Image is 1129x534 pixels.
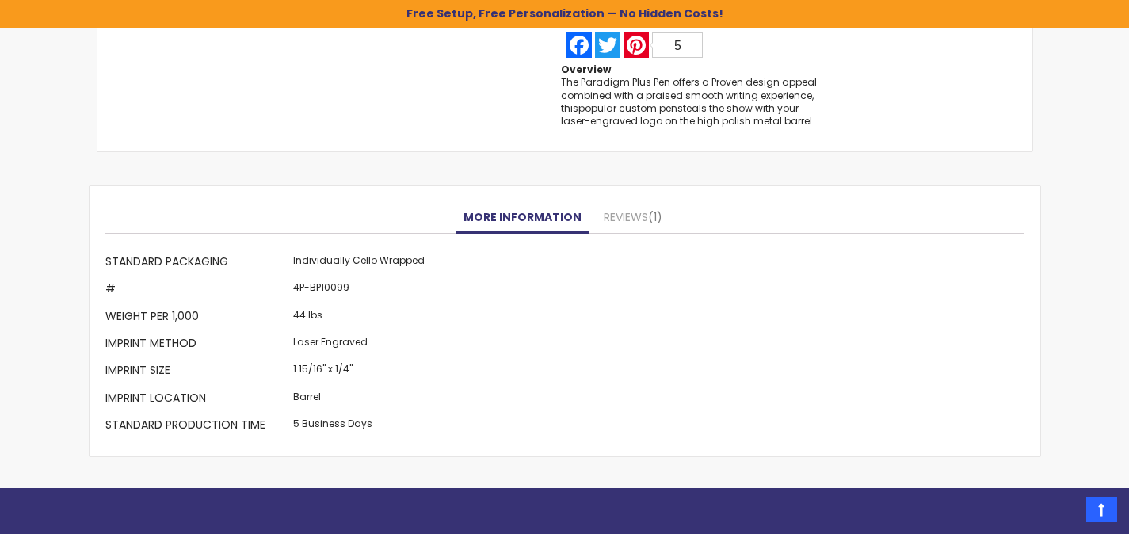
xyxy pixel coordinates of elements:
td: 4P-BP10099 [289,277,429,304]
th: Imprint Location [105,386,289,413]
span: 1 [648,209,662,225]
span: 5 [674,39,681,52]
a: Facebook [565,32,593,58]
td: 1 15/16" x 1/4" [289,359,429,386]
p: The Paradigm Plus Pen offers a Proven design appeal combined with a praised smooth writing experi... [561,76,824,128]
td: 5 Business Days [289,414,429,441]
a: More Information [456,202,589,234]
th: Imprint Method [105,332,289,359]
th: Weight per 1,000 [105,304,289,331]
a: Pinterest5 [622,32,704,58]
th: Standard Packaging [105,250,289,277]
th: Imprint Size [105,359,289,386]
a: Top [1086,497,1117,522]
a: Reviews1 [596,202,670,234]
td: Individually Cello Wrapped [289,250,429,277]
strong: Overview [561,63,611,76]
a: Twitter [593,32,622,58]
td: Laser Engraved [289,332,429,359]
th: # [105,277,289,304]
a: popular custom pen [578,101,677,115]
th: Standard Production Time [105,414,289,441]
td: 44 lbs. [289,304,429,331]
td: Barrel [289,386,429,413]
